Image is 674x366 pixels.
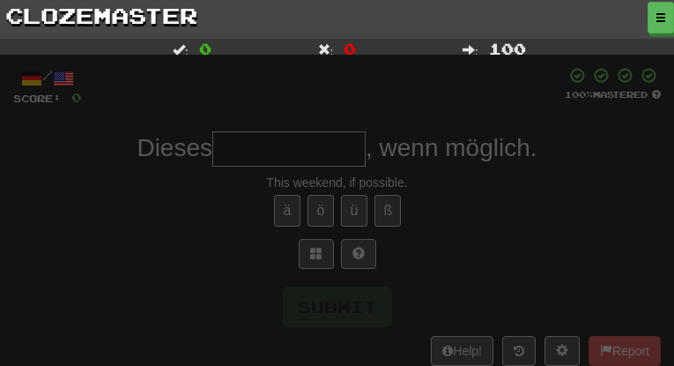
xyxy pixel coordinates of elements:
[307,195,334,227] button: ö
[341,239,376,269] button: Single letter hint - you only get 1 per sentence and score half the points! alt+h
[13,174,661,191] div: This weekend, if possible.
[274,195,300,227] button: ä
[366,134,537,161] span: , wenn möglich.
[199,40,211,57] span: 0
[13,67,82,89] div: /
[489,40,526,57] span: 100
[341,195,367,227] button: ü
[318,43,334,56] span: :
[13,93,61,104] span: Score:
[565,88,661,101] div: Mastered
[283,287,392,327] button: Submit
[502,336,536,366] button: Round history (alt+y)
[374,195,401,227] button: ß
[137,134,212,161] span: Dieses
[71,90,82,105] span: 0
[344,40,356,57] span: 0
[463,43,478,56] span: :
[589,336,661,366] button: Report
[299,239,334,269] button: Switch sentence to multiple choice alt+p
[173,43,189,56] span: :
[565,89,593,100] span: 100 %
[431,336,493,366] button: Help!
